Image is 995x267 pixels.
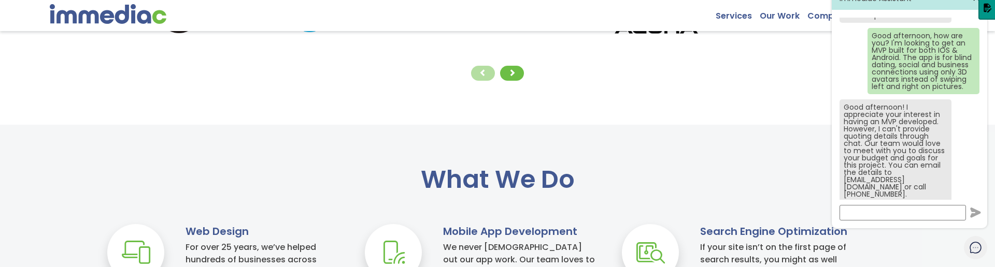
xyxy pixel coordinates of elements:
[186,224,339,239] h3: Web Design
[844,4,947,19] p: Welcome to our site! How can I help?
[872,32,975,90] p: Good afternoon, how are you? I'm looking to get an MVP built for both IOS & Android. The app is f...
[50,4,166,24] img: immediac
[807,5,858,21] a: Company
[760,5,807,21] a: Our Work
[844,103,947,198] p: Good afternoon! I appreciate your interest in having an MVP developed. However, I can't provide q...
[716,5,760,21] a: Services
[700,224,854,239] h3: Search Engine Optimization
[443,224,596,239] h3: Mobile App Development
